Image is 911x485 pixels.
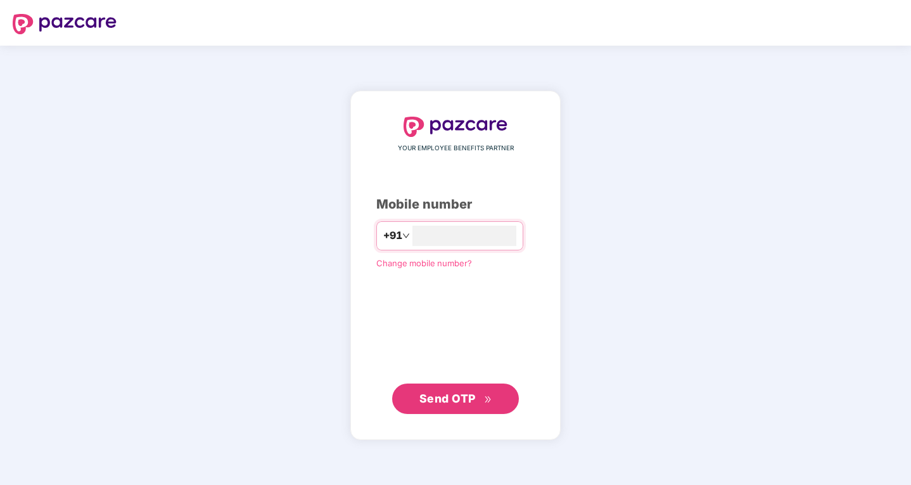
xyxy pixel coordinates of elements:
[484,396,492,404] span: double-right
[383,228,402,243] span: +91
[402,232,410,240] span: down
[404,117,507,137] img: logo
[419,392,476,405] span: Send OTP
[398,143,514,153] span: YOUR EMPLOYEE BENEFITS PARTNER
[376,195,535,214] div: Mobile number
[376,258,472,268] a: Change mobile number?
[13,14,117,34] img: logo
[392,384,519,414] button: Send OTPdouble-right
